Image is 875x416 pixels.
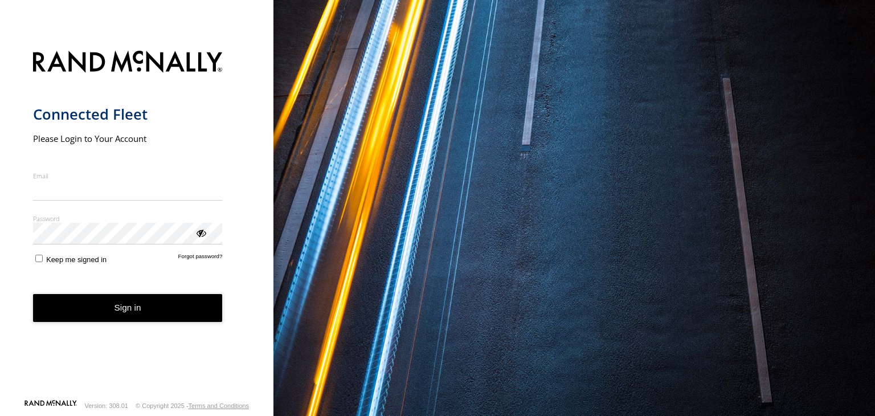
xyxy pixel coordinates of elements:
[33,214,223,223] label: Password
[33,44,241,399] form: main
[178,253,223,264] a: Forgot password?
[33,172,223,180] label: Email
[46,255,107,264] span: Keep me signed in
[33,294,223,322] button: Sign in
[33,105,223,124] h1: Connected Fleet
[35,255,43,262] input: Keep me signed in
[24,400,77,411] a: Visit our Website
[195,227,206,238] div: ViewPassword
[33,48,223,78] img: Rand McNally
[189,402,249,409] a: Terms and Conditions
[85,402,128,409] div: Version: 308.01
[33,133,223,144] h2: Please Login to Your Account
[136,402,249,409] div: © Copyright 2025 -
